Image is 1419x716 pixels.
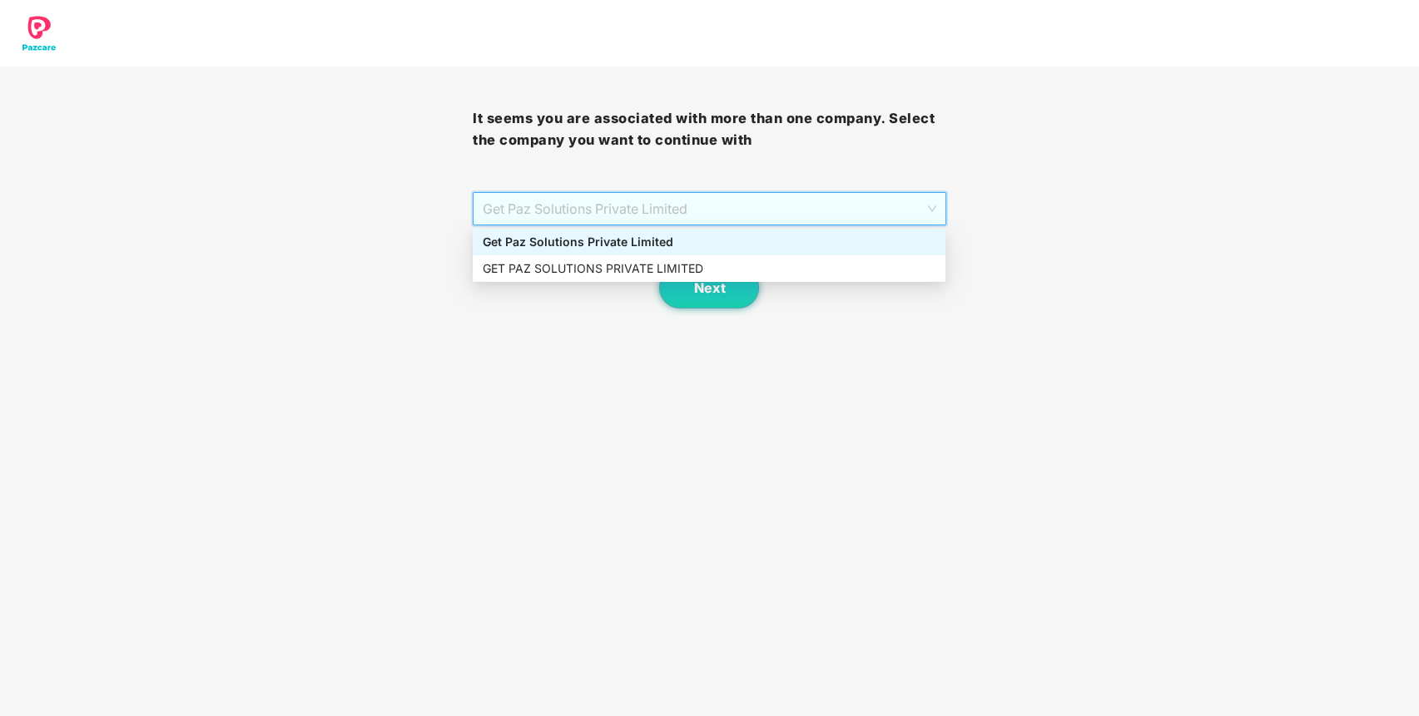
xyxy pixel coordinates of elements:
[659,267,759,309] button: Next
[483,193,935,225] span: Get Paz Solutions Private Limited
[693,280,725,296] span: Next
[473,255,945,282] div: GET PAZ SOLUTIONS PRIVATE LIMITED
[483,233,935,251] div: Get Paz Solutions Private Limited
[473,108,945,151] h3: It seems you are associated with more than one company. Select the company you want to continue with
[473,229,945,255] div: Get Paz Solutions Private Limited
[483,259,935,278] div: GET PAZ SOLUTIONS PRIVATE LIMITED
